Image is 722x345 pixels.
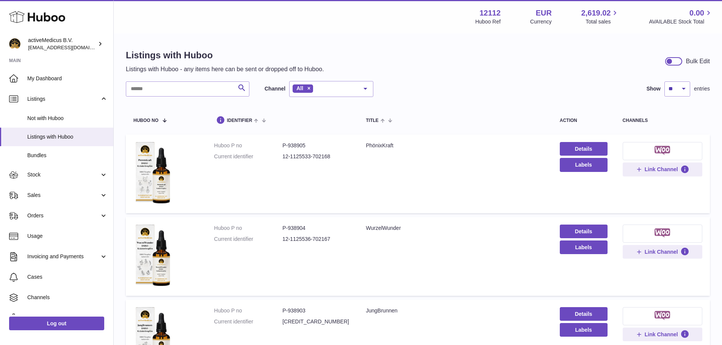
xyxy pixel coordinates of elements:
dd: P-938904 [282,225,351,232]
button: Link Channel [623,162,702,176]
div: Huboo Ref [475,18,501,25]
span: Stock [27,171,100,178]
span: Invoicing and Payments [27,253,100,260]
strong: 12112 [479,8,501,18]
span: Link Channel [645,331,678,338]
span: AVAILABLE Stock Total [649,18,713,25]
dt: Huboo P no [214,307,282,314]
span: [EMAIL_ADDRESS][DOMAIN_NAME] [28,44,111,50]
div: WurzelWunder [366,225,544,232]
span: All [296,85,303,91]
span: identifier [227,118,252,123]
button: Labels [560,158,608,172]
label: Show [647,85,661,92]
span: Link Channel [645,248,678,255]
dd: 12-1125536-702167 [282,236,351,243]
span: Channels [27,294,108,301]
span: Sales [27,192,100,199]
img: internalAdmin-12112@internal.huboo.com [9,38,20,50]
button: Labels [560,240,608,254]
dd: [CREDIT_CARD_NUMBER] [282,318,351,325]
img: woocommerce-small.png [655,311,670,320]
span: Listings with Huboo [27,133,108,140]
a: 2,619.02 Total sales [581,8,620,25]
span: My Dashboard [27,75,108,82]
dd: P-938905 [282,142,351,149]
div: activeMedicus B.V. [28,37,96,51]
div: PhönixKraft [366,142,544,149]
span: Usage [27,233,108,240]
span: Orders [27,212,100,219]
button: Labels [560,323,608,337]
button: Link Channel [623,245,702,259]
div: action [560,118,608,123]
a: 0.00 AVAILABLE Stock Total [649,8,713,25]
dd: P-938903 [282,307,351,314]
div: channels [623,118,702,123]
div: JungBrunnen [366,307,544,314]
dt: Huboo P no [214,142,282,149]
dd: 12-1125533-702168 [282,153,351,160]
a: Details [560,142,608,156]
span: Listings [27,95,100,103]
dt: Current identifier [214,236,282,243]
span: 2,619.02 [581,8,611,18]
span: Total sales [586,18,619,25]
span: Settings [27,314,108,322]
a: Log out [9,317,104,330]
span: title [366,118,378,123]
dt: Huboo P no [214,225,282,232]
a: Details [560,307,608,321]
div: Currency [530,18,552,25]
dt: Current identifier [214,318,282,325]
label: Channel [265,85,285,92]
strong: EUR [536,8,551,18]
div: Bulk Edit [686,57,710,66]
span: Bundles [27,152,108,159]
img: woocommerce-small.png [655,146,670,155]
h1: Listings with Huboo [126,49,324,61]
img: woocommerce-small.png [655,228,670,237]
a: Details [560,225,608,238]
span: Link Channel [645,166,678,173]
button: Link Channel [623,328,702,341]
img: PhönixKraft [133,142,171,204]
span: entries [694,85,710,92]
p: Listings with Huboo - any items here can be sent or dropped off to Huboo. [126,65,324,73]
span: Huboo no [133,118,158,123]
dt: Current identifier [214,153,282,160]
span: Not with Huboo [27,115,108,122]
img: WurzelWunder [133,225,171,286]
span: 0.00 [689,8,704,18]
span: Cases [27,273,108,281]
